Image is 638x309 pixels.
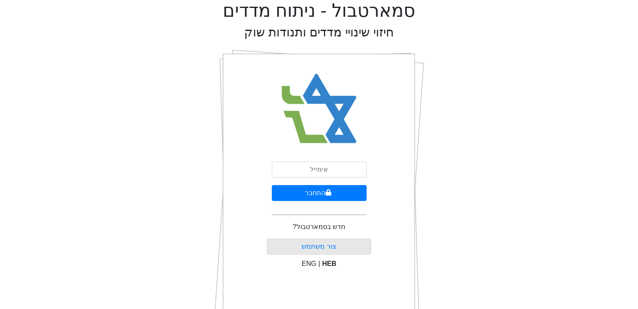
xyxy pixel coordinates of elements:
input: אימייל [272,162,367,178]
p: חדש בסמארטבול? [293,222,345,232]
a: צור משתמש [302,243,336,250]
h2: חיזוי שינויי מדדים ותנודות שוק [244,25,394,40]
button: התחבר [272,185,367,201]
img: Smart Bull [273,63,365,155]
span: HEB [322,260,336,267]
span: | [318,260,320,267]
span: ENG [302,260,316,267]
button: צור משתמש [267,239,371,255]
